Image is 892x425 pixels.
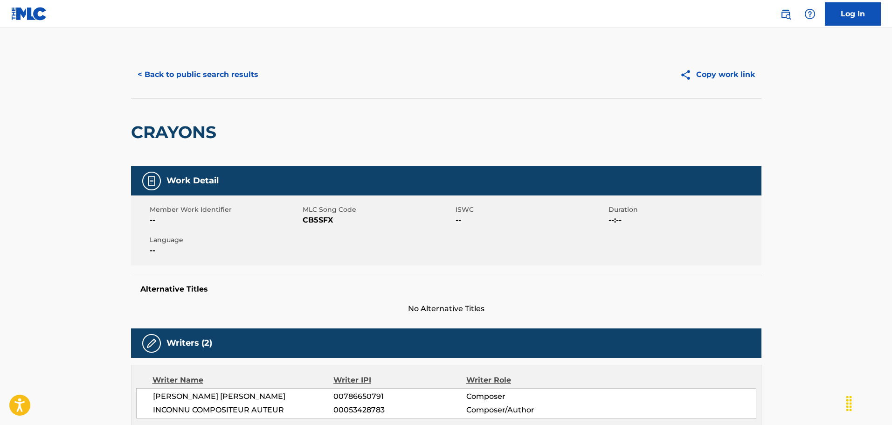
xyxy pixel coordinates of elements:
span: -- [150,245,300,256]
img: Work Detail [146,175,157,187]
div: Writer Role [466,375,587,386]
span: -- [456,215,606,226]
h5: Work Detail [166,175,219,186]
div: Help [801,5,819,23]
span: INCONNU COMPOSITEUR AUTEUR [153,404,334,416]
h5: Writers (2) [166,338,212,348]
h5: Alternative Titles [140,285,752,294]
button: Copy work link [673,63,761,86]
span: 00786650791 [333,391,466,402]
img: Copy work link [680,69,696,81]
div: Writer Name [152,375,334,386]
span: Composer [466,391,587,402]
div: Drag [842,390,857,418]
span: 00053428783 [333,404,466,416]
a: Public Search [776,5,795,23]
img: Writers [146,338,157,349]
span: Duration [608,205,759,215]
span: No Alternative Titles [131,303,761,314]
a: Log In [825,2,881,26]
span: [PERSON_NAME] [PERSON_NAME] [153,391,334,402]
img: MLC Logo [11,7,47,21]
span: ISWC [456,205,606,215]
img: search [780,8,791,20]
h2: CRAYONS [131,122,221,143]
span: Member Work Identifier [150,205,300,215]
span: --:-- [608,215,759,226]
iframe: Chat Widget [845,380,892,425]
div: Writer IPI [333,375,466,386]
button: < Back to public search results [131,63,265,86]
span: -- [150,215,300,226]
img: help [804,8,816,20]
span: MLC Song Code [303,205,453,215]
span: Language [150,235,300,245]
span: CB5SFX [303,215,453,226]
span: Composer/Author [466,404,587,416]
